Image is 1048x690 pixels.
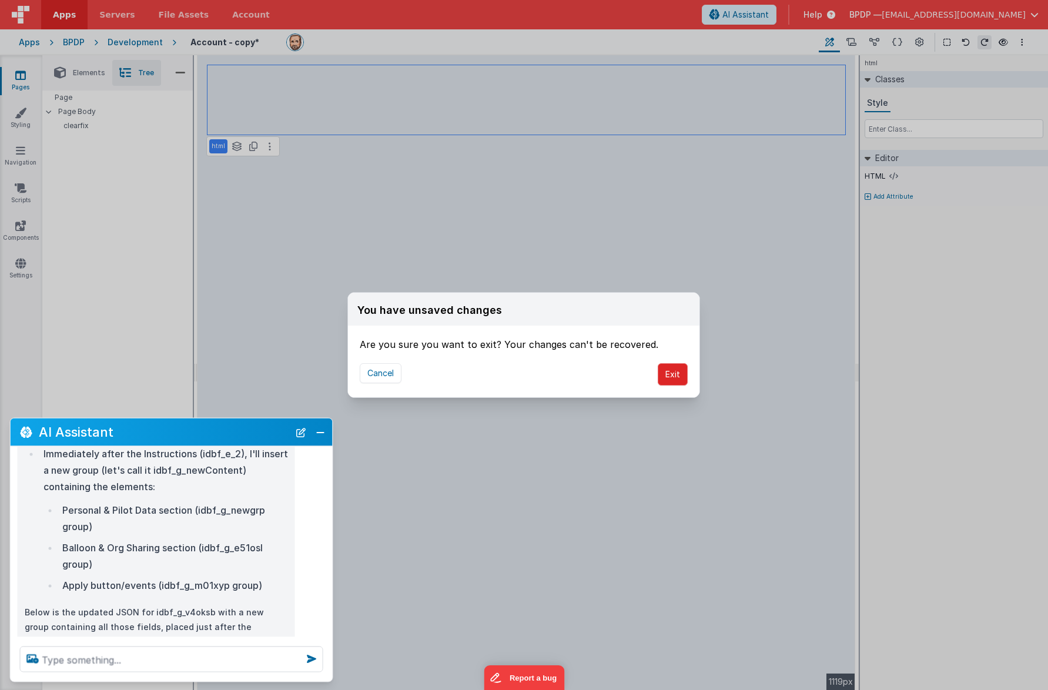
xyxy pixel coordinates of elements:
[293,424,309,440] button: New Chat
[59,577,288,594] li: Apply button/events (idbf_g_m01xyp group)
[40,446,288,594] li: Immediately after the Instructions (idbf_e_2), I'll insert a new group (let's call it idbf_g_newC...
[357,302,502,319] div: You have unsaved changes
[59,540,288,572] li: Balloon & Org Sharing section (idbf_g_e51osl group)
[658,363,688,386] button: Exit
[484,665,564,690] iframe: Marker.io feedback button
[360,326,688,351] div: Are you sure you want to exit? Your changes can't be recovered.
[360,363,401,383] button: Cancel
[39,425,289,439] h2: AI Assistant
[59,502,288,535] li: Personal & Pilot Data section (idbf_g_newgrp group)
[25,605,288,649] p: Below is the updated JSON for idbf_g_v4oksb with a new group containing all those fields, placed ...
[313,424,328,440] button: Close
